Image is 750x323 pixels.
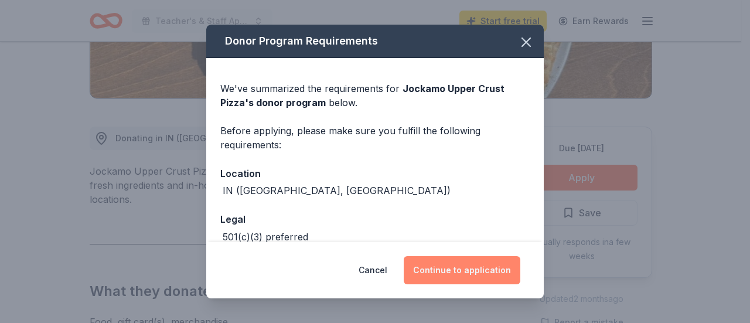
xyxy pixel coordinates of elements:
[220,212,530,227] div: Legal
[220,81,530,110] div: We've summarized the requirements for below.
[206,25,544,58] div: Donor Program Requirements
[404,256,520,284] button: Continue to application
[223,183,451,198] div: IN ([GEOGRAPHIC_DATA], [GEOGRAPHIC_DATA])
[220,166,530,181] div: Location
[220,124,530,152] div: Before applying, please make sure you fulfill the following requirements:
[359,256,387,284] button: Cancel
[223,230,308,244] div: 501(c)(3) preferred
